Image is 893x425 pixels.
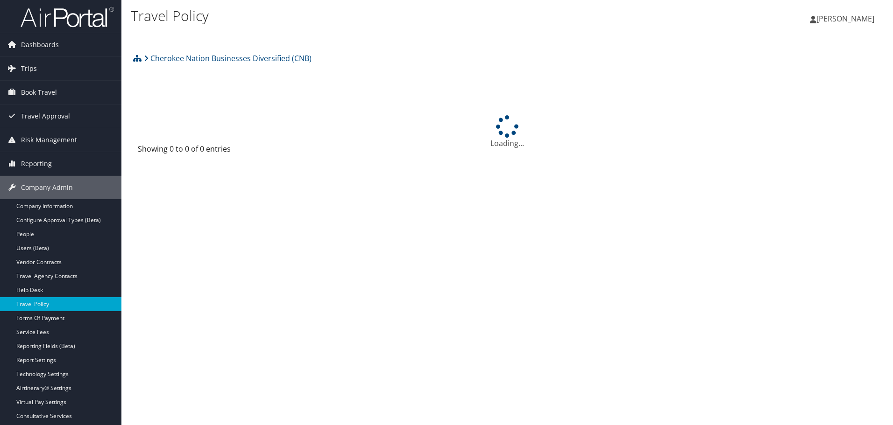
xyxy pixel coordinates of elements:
h1: Travel Policy [131,6,633,26]
span: Reporting [21,152,52,175]
span: Risk Management [21,128,77,152]
span: Book Travel [21,81,57,104]
a: [PERSON_NAME] [810,5,884,33]
span: Trips [21,57,37,80]
a: Cherokee Nation Businesses Diversified (CNB) [144,49,312,68]
span: Travel Approval [21,105,70,128]
span: [PERSON_NAME] [816,14,874,24]
div: Loading... [131,115,884,149]
div: Showing 0 to 0 of 0 entries [138,143,312,159]
span: Dashboards [21,33,59,56]
span: Company Admin [21,176,73,199]
img: airportal-logo.png [21,6,114,28]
